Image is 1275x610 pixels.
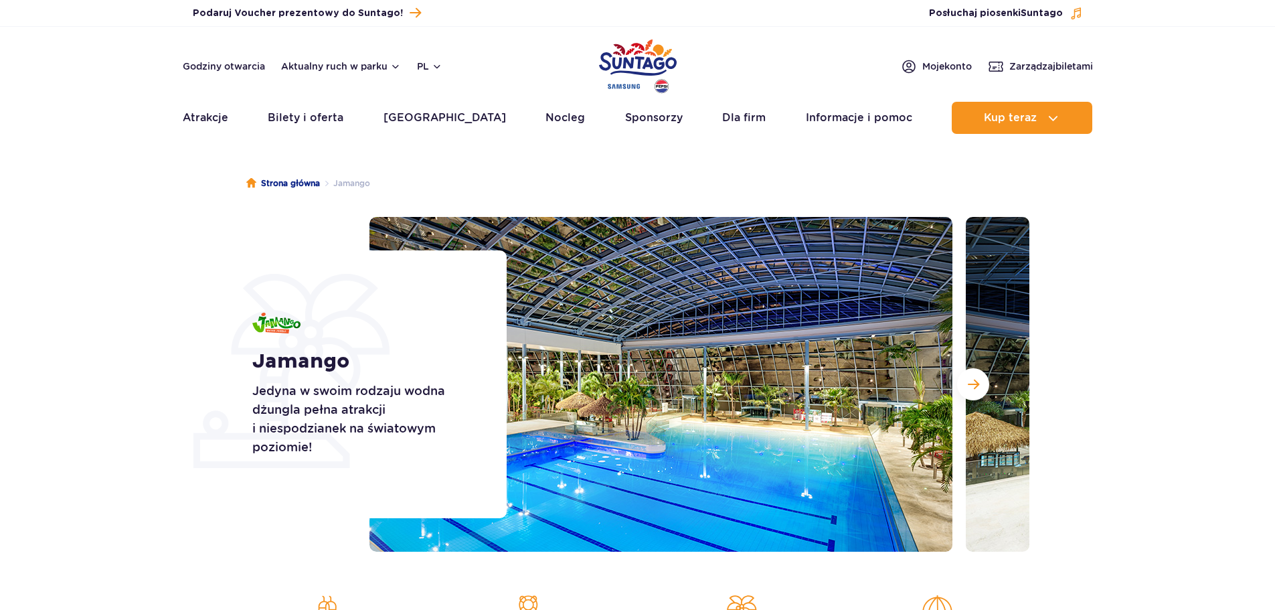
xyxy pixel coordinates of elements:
[252,350,477,374] h1: Jamango
[952,102,1092,134] button: Kup teraz
[320,177,370,190] li: Jamango
[901,58,972,74] a: Mojekonto
[599,33,677,95] a: Park of Poland
[193,4,421,22] a: Podaruj Voucher prezentowy do Suntago!
[545,102,585,134] a: Nocleg
[183,102,228,134] a: Atrakcje
[183,60,265,73] a: Godziny otwarcia
[984,112,1037,124] span: Kup teraz
[417,60,442,73] button: pl
[268,102,343,134] a: Bilety i oferta
[281,61,401,72] button: Aktualny ruch w parku
[246,177,320,190] a: Strona główna
[929,7,1063,20] span: Posłuchaj piosenki
[922,60,972,73] span: Moje konto
[193,7,403,20] span: Podaruj Voucher prezentowy do Suntago!
[929,7,1083,20] button: Posłuchaj piosenkiSuntago
[625,102,683,134] a: Sponsorzy
[252,313,301,333] img: Jamango
[1021,9,1063,18] span: Suntago
[957,368,989,400] button: Następny slajd
[252,382,477,457] p: Jedyna w swoim rodzaju wodna dżungla pełna atrakcji i niespodzianek na światowym poziomie!
[988,58,1093,74] a: Zarządzajbiletami
[806,102,912,134] a: Informacje i pomoc
[384,102,506,134] a: [GEOGRAPHIC_DATA]
[722,102,766,134] a: Dla firm
[1009,60,1093,73] span: Zarządzaj biletami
